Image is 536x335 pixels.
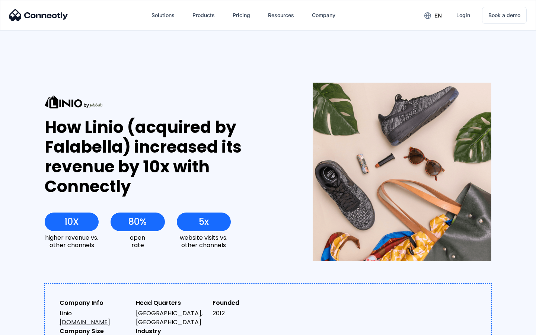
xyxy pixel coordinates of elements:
div: 10X [64,217,79,227]
div: How Linio (acquired by Falabella) increased its revenue by 10x with Connectly [45,118,285,196]
div: Founded [213,299,283,307]
div: Resources [268,10,294,20]
div: open rate [111,234,165,248]
div: Company [312,10,335,20]
img: Connectly Logo [9,9,68,21]
div: en [434,10,442,21]
div: Products [186,6,221,24]
div: 80% [128,217,147,227]
div: Products [192,10,215,20]
div: Company Info [60,299,130,307]
a: [DOMAIN_NAME] [60,318,110,326]
a: Book a demo [482,7,527,24]
a: Pricing [227,6,256,24]
ul: Language list [15,322,45,332]
div: website visits vs. other channels [177,234,231,248]
a: Login [450,6,476,24]
div: higher revenue vs. other channels [45,234,99,248]
div: 2012 [213,309,283,318]
div: 5x [199,217,209,227]
div: [GEOGRAPHIC_DATA], [GEOGRAPHIC_DATA] [136,309,206,327]
div: Linio [60,309,130,327]
div: Resources [262,6,300,24]
aside: Language selected: English [7,322,45,332]
div: Solutions [151,10,175,20]
div: Pricing [233,10,250,20]
div: Company [306,6,341,24]
div: Solutions [146,6,181,24]
div: Login [456,10,470,20]
div: en [418,10,447,21]
div: Head Quarters [136,299,206,307]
